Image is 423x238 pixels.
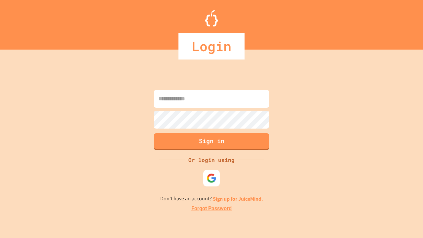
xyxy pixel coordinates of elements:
[185,156,238,164] div: Or login using
[191,205,232,213] a: Forgot Password
[154,133,269,150] button: Sign in
[160,195,263,203] p: Don't have an account?
[205,10,218,26] img: Logo.svg
[213,195,263,202] a: Sign up for JuiceMind.
[207,173,216,183] img: google-icon.svg
[178,33,245,59] div: Login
